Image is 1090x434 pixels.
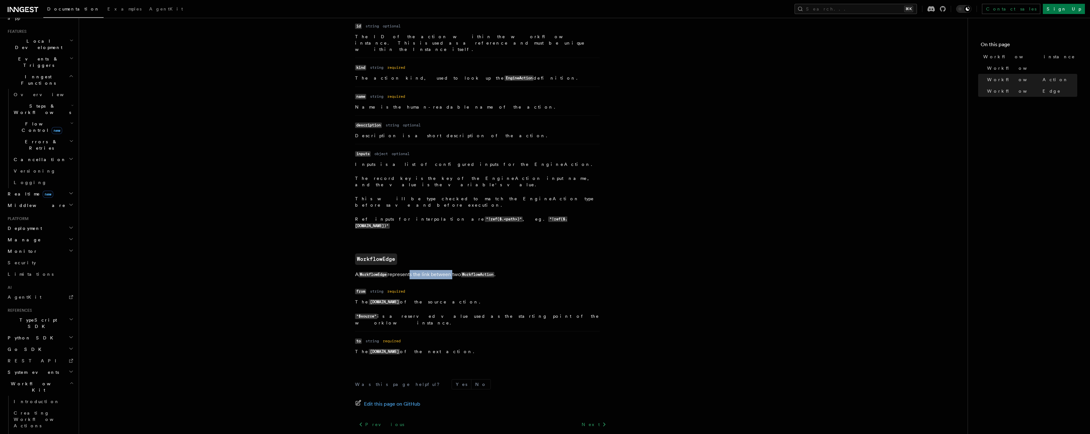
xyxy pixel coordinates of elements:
span: Events & Triggers [5,56,69,68]
span: Creating Workflow Actions [14,410,69,428]
dd: string [366,338,379,344]
a: Versioning [11,165,75,177]
button: Workflow Kit [5,378,75,396]
span: System events [5,369,59,375]
p: The record key is the key of the EngineAction input name, and the value is the variable's value. [355,175,600,188]
a: Next [578,419,610,430]
dd: required [387,94,405,99]
code: inputs [355,151,371,157]
p: The of the source action. [355,299,600,305]
p: Was this page helpful? [355,381,444,388]
span: Steps & Workflows [11,103,71,116]
button: Go SDK [5,344,75,355]
p: Ref inputs for interpolation are , eg. [355,216,600,229]
button: Flow Controlnew [11,118,75,136]
span: Go SDK [5,346,45,352]
span: TypeScript SDK [5,317,69,330]
span: Overview [14,92,79,97]
a: WorkflowAction [985,74,1077,85]
span: Platform [5,216,29,221]
button: Events & Triggers [5,53,75,71]
h4: On this page [981,41,1077,51]
dd: required [387,289,405,294]
span: Manage [5,237,41,243]
span: Cancellation [11,156,66,163]
code: WorkflowEdge [359,272,388,277]
button: System events [5,366,75,378]
a: Security [5,257,75,268]
span: Versioning [14,168,56,174]
a: Workflow instance [981,51,1077,62]
a: Contact sales [982,4,1040,14]
p: Inputs is a list of configured inputs for the EngineAction. [355,161,600,167]
span: WorkflowEdge [987,88,1061,94]
dd: string [370,289,383,294]
span: Logging [14,180,47,185]
button: Monitor [5,245,75,257]
button: Search...⌘K [795,4,917,14]
button: Python SDK [5,332,75,344]
a: AgentKit [145,2,187,17]
button: Inngest Functions [5,71,75,89]
kbd: ⌘K [904,6,913,12]
a: Workflow [985,62,1077,74]
span: Examples [107,6,142,11]
span: WorkflowAction [987,76,1068,83]
button: Yes [452,380,471,389]
button: Local Development [5,35,75,53]
a: Previous [355,419,408,430]
code: description [355,123,382,128]
a: WorkflowEdge [985,85,1077,97]
span: References [5,308,32,313]
p: This will be type checked to match the EngineAction type before save and before execution. [355,196,600,208]
button: Steps & Workflows [11,100,75,118]
span: Monitor [5,248,38,254]
span: Security [8,260,36,265]
span: Introduction [14,399,60,404]
code: [DOMAIN_NAME] [369,299,400,305]
a: REST API [5,355,75,366]
span: AgentKit [8,295,41,300]
span: Realtime [5,191,53,197]
a: Sign Up [1043,4,1085,14]
span: Middleware [5,202,66,209]
button: Toggle dark mode [956,5,971,13]
span: Python SDK [5,335,57,341]
code: id [355,24,362,29]
dd: optional [383,24,401,29]
p: Description is a short description of the action. [355,132,600,139]
code: from [355,289,366,294]
dd: string [370,94,383,99]
a: WorkflowEdge [355,253,397,265]
dd: required [383,338,401,344]
p: A represents the link between two . [355,270,610,279]
button: Errors & Retries [11,136,75,154]
span: Workflow instance [983,53,1075,60]
code: name [355,94,366,99]
button: Manage [5,234,75,245]
button: Deployment [5,223,75,234]
button: Realtimenew [5,188,75,200]
span: Inngest Functions [5,74,69,86]
a: Overview [11,89,75,100]
dd: string [366,24,379,29]
span: Features [5,29,26,34]
a: Documentation [43,2,104,18]
span: Limitations [8,272,54,277]
a: Creating Workflow Actions [11,407,75,431]
span: REST API [8,358,62,363]
span: Documentation [47,6,100,11]
dd: required [387,65,405,70]
button: TypeScript SDK [5,314,75,332]
code: "!ref($.<path>)" [485,217,523,222]
a: Limitations [5,268,75,280]
dd: string [370,65,383,70]
p: The ID of the action within the workflow instance. This is used as a reference and must be unique... [355,33,600,53]
code: EngineAction [505,75,534,81]
dd: string [386,123,399,128]
code: WorkflowAction [461,272,494,277]
dd: optional [403,123,421,128]
span: Flow Control [11,121,70,133]
code: to [355,338,362,344]
a: Introduction [11,396,75,407]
